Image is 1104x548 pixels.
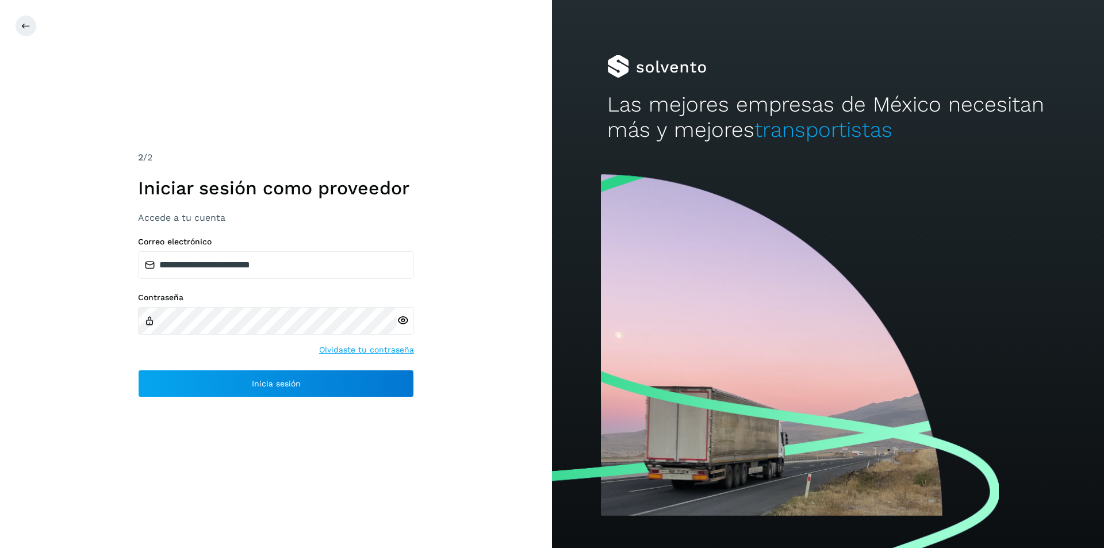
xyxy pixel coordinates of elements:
[138,293,414,302] label: Contraseña
[138,151,414,164] div: /2
[138,152,143,163] span: 2
[138,237,414,247] label: Correo electrónico
[319,344,414,356] a: Olvidaste tu contraseña
[138,177,414,199] h1: Iniciar sesión como proveedor
[252,380,301,388] span: Inicia sesión
[138,370,414,397] button: Inicia sesión
[607,92,1049,143] h2: Las mejores empresas de México necesitan más y mejores
[138,212,414,223] h3: Accede a tu cuenta
[754,117,892,142] span: transportistas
